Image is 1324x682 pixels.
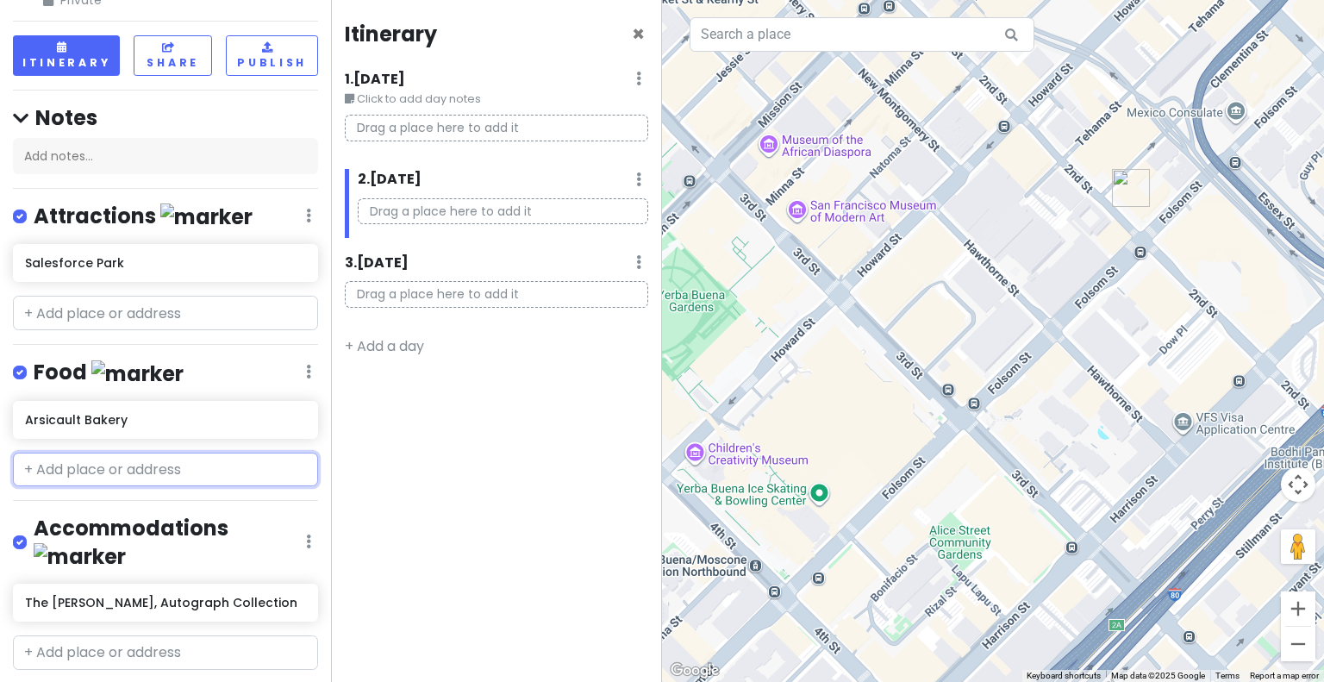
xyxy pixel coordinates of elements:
h4: Attractions [34,203,253,231]
h6: 2 . [DATE] [358,171,422,189]
p: Drag a place here to add it [345,281,648,308]
p: Drag a place here to add it [345,115,648,141]
input: + Add place or address [13,635,318,670]
img: Google [666,660,723,682]
h6: 3 . [DATE] [345,254,409,272]
button: Drag Pegman onto the map to open Street View [1281,529,1315,564]
button: Zoom in [1281,591,1315,626]
span: Map data ©2025 Google [1111,671,1205,680]
h4: Itinerary [345,21,437,47]
h4: Accommodations [34,515,306,570]
h6: 1 . [DATE] [345,71,405,89]
button: Close [632,24,645,45]
div: Add notes... [13,138,318,174]
img: marker [34,543,126,570]
small: Click to add day notes [345,91,648,108]
input: Search a place [690,17,1034,52]
button: Publish [226,35,318,76]
h4: Notes [13,104,318,131]
button: Map camera controls [1281,467,1315,502]
a: Terms (opens in new tab) [1215,671,1240,680]
button: Zoom out [1281,627,1315,661]
a: Report a map error [1250,671,1319,680]
h4: Food [34,359,184,387]
img: marker [160,203,253,230]
a: Open this area in Google Maps (opens a new window) [666,660,723,682]
input: + Add place or address [13,453,318,487]
h6: Salesforce Park [25,255,305,271]
a: + Add a day [345,336,424,356]
div: The Clancy, Autograph Collection [1112,169,1150,207]
button: Itinerary [13,35,120,76]
button: Share [134,35,212,76]
h6: The [PERSON_NAME], Autograph Collection [25,595,305,610]
p: Drag a place here to add it [358,198,648,225]
img: marker [91,360,184,387]
button: Keyboard shortcuts [1027,670,1101,682]
h6: Arsicault Bakery [25,412,305,428]
span: Close itinerary [632,20,645,48]
input: + Add place or address [13,296,318,330]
